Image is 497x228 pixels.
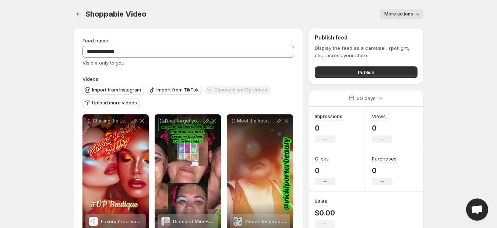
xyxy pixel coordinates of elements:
[315,155,329,162] h3: Clicks
[315,66,417,78] button: Publish
[101,218,211,224] span: Luxury Precision Eyeliner with Rhinestone Detail
[372,124,392,132] p: 0
[372,155,396,162] h3: Purchases
[173,218,249,224] span: Diamond Mini Eyeshadow Palette
[372,166,396,175] p: 0
[358,69,374,76] span: Publish
[315,124,342,132] p: 0
[147,86,202,94] button: Import from TikTok
[372,113,386,120] h3: Views
[82,99,140,107] button: Upload more videos
[161,217,170,226] img: Diamond Mini Eyeshadow Palette
[233,217,242,226] img: Ocean Inspired Makeup Palette - 16 Shades
[315,208,335,217] p: $0.00
[82,38,108,44] span: Feed name
[82,76,98,82] span: Videos
[156,87,199,93] span: Import from TikTok
[380,9,423,19] button: More actions
[82,86,144,94] button: Import from Instagram
[245,218,346,224] span: Ocean Inspired Makeup Palette - 16 Shades
[315,197,327,205] h3: Sales
[466,198,488,221] a: Open chat
[315,34,417,41] h2: Publish feed
[82,60,126,66] span: Visible only to you.
[315,44,417,59] p: Display the feed as a carousel, spotlight, etc., across your store.
[92,100,137,106] span: Upload more videos
[89,217,98,226] img: Luxury Precision Eyeliner with Rhinestone Detail
[315,113,342,120] h3: Impressions
[85,10,147,18] span: Shoppable Video
[165,118,203,124] p: Dont forget you can always connect with one of our amazing creators and use their exclusive disco...
[357,94,376,102] p: 30 days
[384,11,413,17] span: More actions
[237,118,275,124] p: Meet the heart of VP Boutique Cosmetics Our team may be small but we are mighty confident and clo...
[92,87,141,93] span: Import from Instagram
[93,118,131,124] p: Chasing the Last Rays of Summer As the season slips away were soaking in every golden hour every ...
[74,9,84,19] button: Settings
[315,166,335,175] p: 0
